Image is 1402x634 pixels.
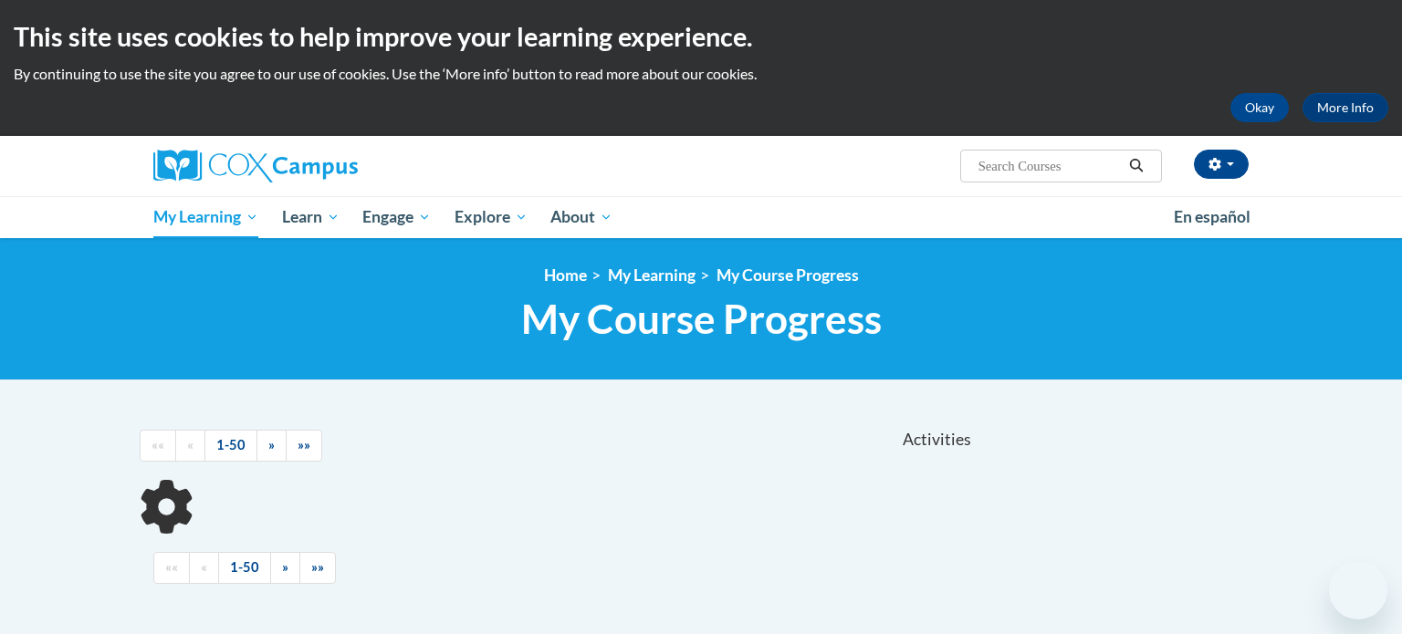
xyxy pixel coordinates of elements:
a: Explore [443,196,539,238]
span: My Course Progress [521,295,882,343]
span: »» [298,437,310,452]
a: Home [544,265,587,285]
a: My Learning [141,196,270,238]
a: Begining [153,552,190,584]
a: Begining [140,430,176,462]
a: End [299,552,336,584]
span: «« [152,437,164,452]
input: Search Courses [977,155,1123,177]
a: Engage [350,196,443,238]
a: My Learning [608,265,696,285]
p: By continuing to use the site you agree to our use of cookies. Use the ‘More info’ button to read... [14,64,1388,84]
h2: This site uses cookies to help improve your learning experience. [14,18,1388,55]
a: Cox Campus [153,150,500,182]
div: Main menu [126,196,1276,238]
span: «« [165,559,178,575]
a: End [286,430,322,462]
span: Learn [282,206,340,228]
button: Account Settings [1194,150,1249,179]
span: En español [1174,207,1250,226]
a: Next [270,552,300,584]
a: 1-50 [218,552,271,584]
span: Activities [903,430,971,450]
span: » [282,559,288,575]
button: Search [1123,155,1150,177]
span: » [268,437,275,452]
a: Previous [175,430,205,462]
a: About [539,196,625,238]
span: About [550,206,612,228]
a: En español [1162,198,1262,236]
iframe: Button to launch messaging window [1329,561,1387,619]
span: »» [311,559,324,575]
a: More Info [1303,93,1388,122]
span: « [187,437,194,452]
a: Previous [189,552,219,584]
a: 1-50 [204,430,257,462]
span: « [201,559,207,575]
span: Engage [362,206,431,228]
img: Cox Campus [153,150,358,182]
a: Learn [270,196,351,238]
button: Okay [1230,93,1289,122]
span: Explore [455,206,528,228]
a: My Course Progress [717,265,859,285]
a: Next [256,430,287,462]
span: My Learning [153,206,258,228]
